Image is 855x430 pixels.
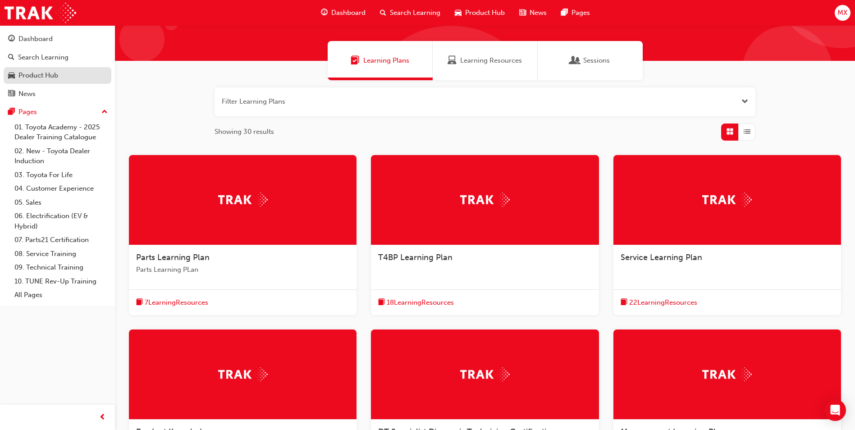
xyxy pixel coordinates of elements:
a: 07. Parts21 Certification [11,233,111,247]
span: up-icon [101,106,108,118]
span: Learning Resources [460,55,522,66]
span: Learning Resources [448,55,457,66]
button: book-icon18LearningResources [378,297,454,308]
span: search-icon [8,54,14,62]
img: Trak [218,367,268,381]
button: Pages [4,104,111,120]
img: Trak [218,192,268,206]
span: Sessions [583,55,610,66]
img: Trak [460,192,510,206]
div: Open Intercom Messenger [824,399,846,421]
span: Learning Plans [363,55,409,66]
span: Parts Learning Plan [136,252,210,262]
button: MX [835,5,850,21]
span: car-icon [8,72,15,80]
a: 04. Customer Experience [11,182,111,196]
div: Search Learning [18,52,69,63]
span: Pages [572,8,590,18]
a: TrakParts Learning PlanParts Learning PLanbook-icon7LearningResources [129,155,357,316]
a: Learning PlansLearning Plans [328,41,433,80]
a: 08. Service Training [11,247,111,261]
a: Dashboard [4,31,111,47]
span: List [744,127,750,137]
span: MX [837,8,847,18]
span: Sessions [571,55,580,66]
button: DashboardSearch LearningProduct HubNews [4,29,111,104]
a: 03. Toyota For Life [11,168,111,182]
a: SessionsSessions [538,41,643,80]
div: News [18,89,36,99]
a: car-iconProduct Hub [448,4,512,22]
a: 02. New - Toyota Dealer Induction [11,144,111,168]
div: Product Hub [18,70,58,81]
span: Dashboard [331,8,366,18]
button: book-icon7LearningResources [136,297,208,308]
a: 06. Electrification (EV & Hybrid) [11,209,111,233]
span: car-icon [455,7,462,18]
span: Service Learning Plan [621,252,702,262]
a: search-iconSearch Learning [373,4,448,22]
span: Product Hub [465,8,505,18]
span: 18 Learning Resources [387,297,454,308]
span: book-icon [621,297,627,308]
a: 09. Technical Training [11,261,111,274]
span: Grid [727,127,733,137]
span: pages-icon [8,108,15,116]
span: 22 Learning Resources [629,297,697,308]
img: Trak [702,192,752,206]
a: Product Hub [4,67,111,84]
span: news-icon [519,7,526,18]
span: book-icon [136,297,143,308]
button: Open the filter [741,96,748,107]
a: TrakT4BP Learning Planbook-icon18LearningResources [371,155,599,316]
a: pages-iconPages [554,4,597,22]
span: Search Learning [390,8,440,18]
span: news-icon [8,90,15,98]
a: News [4,86,111,102]
img: Trak [5,3,76,23]
a: TrakService Learning Planbook-icon22LearningResources [613,155,841,316]
span: pages-icon [561,7,568,18]
span: Showing 30 results [215,127,274,137]
a: 05. Sales [11,196,111,210]
a: All Pages [11,288,111,302]
span: search-icon [380,7,386,18]
div: Pages [18,107,37,117]
span: prev-icon [99,412,106,423]
a: guage-iconDashboard [314,4,373,22]
span: Learning Plans [351,55,360,66]
a: news-iconNews [512,4,554,22]
span: guage-icon [321,7,328,18]
img: Trak [702,367,752,381]
span: Parts Learning PLan [136,265,349,275]
img: Trak [460,367,510,381]
span: News [530,8,547,18]
span: 7 Learning Resources [145,297,208,308]
span: guage-icon [8,35,15,43]
span: T4BP Learning Plan [378,252,453,262]
span: book-icon [378,297,385,308]
button: book-icon22LearningResources [621,297,697,308]
a: 10. TUNE Rev-Up Training [11,274,111,288]
a: Learning ResourcesLearning Resources [433,41,538,80]
a: Search Learning [4,49,111,66]
a: 01. Toyota Academy - 2025 Dealer Training Catalogue [11,120,111,144]
div: Dashboard [18,34,53,44]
